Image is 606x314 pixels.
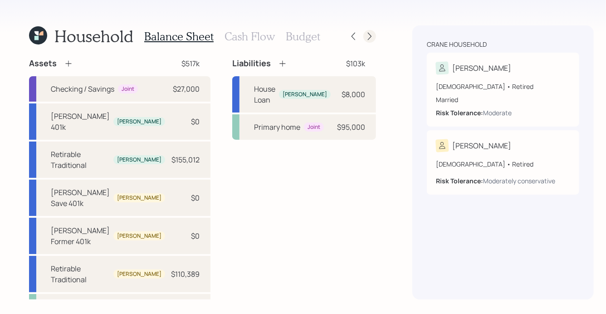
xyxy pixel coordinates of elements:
div: [PERSON_NAME] Former 401k [51,225,110,247]
div: [PERSON_NAME] [117,270,161,278]
div: $0 [191,231,200,241]
div: [PERSON_NAME] [283,91,327,98]
div: [DEMOGRAPHIC_DATA] • Retired [436,82,570,91]
div: $103k [346,58,365,69]
div: House Loan [254,83,275,105]
h4: Liabilities [232,59,271,69]
div: $8,000 [342,89,365,100]
div: $27,000 [173,83,200,94]
div: [PERSON_NAME] [117,232,161,240]
div: Retirable Traditional [51,263,110,285]
div: $155,012 [171,154,200,165]
div: Retirable Traditional [51,149,110,171]
h3: Balance Sheet [144,30,214,43]
div: Joint [122,85,134,93]
div: Married [436,95,570,104]
b: Risk Tolerance: [436,177,483,185]
div: [PERSON_NAME] [117,156,161,164]
div: [PERSON_NAME] [452,63,511,74]
div: Joint [308,123,320,131]
div: Checking / Savings [51,83,114,94]
div: $517k [181,58,200,69]
div: Crane household [427,40,487,49]
h4: Assets [29,59,57,69]
h3: Budget [286,30,320,43]
div: $0 [191,116,200,127]
div: $95,000 [337,122,365,132]
h3: Cash Flow [225,30,275,43]
div: [PERSON_NAME] [452,140,511,151]
div: $0 [191,192,200,203]
b: Risk Tolerance: [436,108,483,117]
div: [DEMOGRAPHIC_DATA] • Retired [436,159,570,169]
div: [PERSON_NAME] 401k [51,111,110,132]
h1: Household [54,26,133,46]
div: Moderately conservative [483,176,555,186]
div: Moderate [483,108,512,118]
div: $110,389 [171,269,200,280]
div: [PERSON_NAME] [117,118,161,126]
div: Primary home [254,122,300,132]
div: [PERSON_NAME] [117,194,161,202]
div: [PERSON_NAME] Save 401k [51,187,110,209]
